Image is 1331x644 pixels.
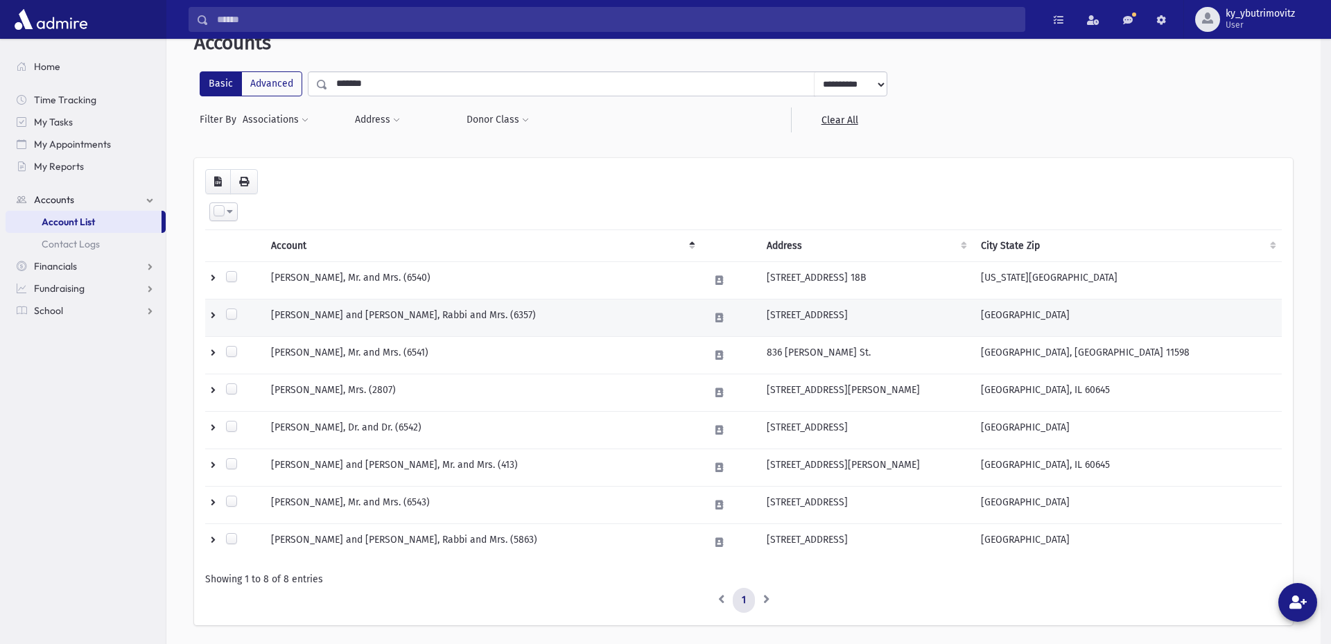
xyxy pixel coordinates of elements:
span: Contact Logs [42,238,100,250]
td: [PERSON_NAME], Mr. and Mrs. (6540) [263,262,701,299]
td: [STREET_ADDRESS][PERSON_NAME] [758,449,972,487]
td: 836 [PERSON_NAME] St. [758,337,972,374]
td: [STREET_ADDRESS] [758,412,972,449]
span: Account List [42,216,95,228]
td: [GEOGRAPHIC_DATA] [973,524,1282,562]
input: Search [209,7,1025,32]
label: Advanced [241,71,302,96]
button: CSV [205,169,231,194]
td: [PERSON_NAME], Dr. and Dr. (6542) [263,412,701,449]
span: ky_ybutrimovitz [1226,8,1295,19]
a: School [6,299,166,322]
a: 1 [733,588,755,613]
button: Print [230,169,258,194]
span: Fundraising [34,282,85,295]
div: Showing 1 to 8 of 8 entries [205,572,1282,586]
a: Fundraising [6,277,166,299]
a: Clear All [791,107,887,132]
a: Contact Logs [6,233,166,255]
td: [PERSON_NAME], Mr. and Mrs. (6543) [263,487,701,524]
span: Time Tracking [34,94,96,106]
span: My Tasks [34,116,73,128]
td: [STREET_ADDRESS] 18B [758,262,972,299]
a: Home [6,55,166,78]
a: My Reports [6,155,166,177]
button: Address [354,107,401,132]
td: [STREET_ADDRESS] [758,299,972,337]
span: Accounts [194,31,271,54]
td: [GEOGRAPHIC_DATA] [973,299,1282,337]
td: [GEOGRAPHIC_DATA], IL 60645 [973,449,1282,487]
td: [GEOGRAPHIC_DATA] [973,487,1282,524]
th: City State Zip : activate to sort column ascending [973,230,1282,262]
a: Account List [6,211,162,233]
a: Time Tracking [6,89,166,111]
span: School [34,304,63,317]
label: Basic [200,71,242,96]
span: My Reports [34,160,84,173]
a: My Appointments [6,133,166,155]
td: [GEOGRAPHIC_DATA], IL 60645 [973,374,1282,412]
button: Associations [242,107,309,132]
span: User [1226,19,1295,31]
span: Home [34,60,60,73]
button: Donor Class [466,107,530,132]
td: [PERSON_NAME], Mr. and Mrs. (6541) [263,337,701,374]
a: Accounts [6,189,166,211]
td: [STREET_ADDRESS][PERSON_NAME] [758,374,972,412]
td: [PERSON_NAME], Mrs. (2807) [263,374,701,412]
td: [STREET_ADDRESS] [758,524,972,562]
td: [PERSON_NAME] and [PERSON_NAME], Rabbi and Mrs. (5863) [263,524,701,562]
a: Financials [6,255,166,277]
a: My Tasks [6,111,166,133]
span: My Appointments [34,138,111,150]
td: [GEOGRAPHIC_DATA] [973,412,1282,449]
div: FilterModes [200,71,302,96]
span: Accounts [34,193,74,206]
td: [PERSON_NAME] and [PERSON_NAME], Rabbi and Mrs. (6357) [263,299,701,337]
span: Financials [34,260,77,272]
td: [PERSON_NAME] and [PERSON_NAME], Mr. and Mrs. (413) [263,449,701,487]
td: [GEOGRAPHIC_DATA], [GEOGRAPHIC_DATA] 11598 [973,337,1282,374]
td: [US_STATE][GEOGRAPHIC_DATA] [973,262,1282,299]
th: Address : activate to sort column ascending [758,230,972,262]
img: AdmirePro [11,6,91,33]
span: Filter By [200,112,242,127]
td: [STREET_ADDRESS] [758,487,972,524]
th: Account: activate to sort column descending [263,230,701,262]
